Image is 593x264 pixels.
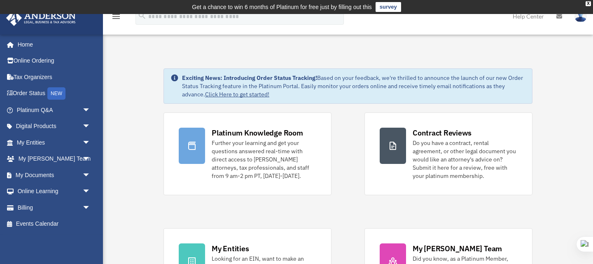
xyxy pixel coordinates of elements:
a: Contract Reviews Do you have a contract, rental agreement, or other legal document you would like... [364,112,532,195]
span: arrow_drop_down [82,134,99,151]
span: arrow_drop_down [82,151,99,168]
a: Tax Organizers [6,69,103,85]
a: menu [111,14,121,21]
i: search [138,11,147,20]
div: Do you have a contract, rental agreement, or other legal document you would like an attorney's ad... [413,139,517,180]
a: Order StatusNEW [6,85,103,102]
i: menu [111,12,121,21]
div: Contract Reviews [413,128,472,138]
a: Events Calendar [6,216,103,232]
a: Online Ordering [6,53,103,69]
div: Get a chance to win 6 months of Platinum for free just by filling out this [192,2,372,12]
a: Home [6,36,99,53]
span: arrow_drop_down [82,102,99,119]
a: Online Learningarrow_drop_down [6,183,103,200]
a: My [PERSON_NAME] Teamarrow_drop_down [6,151,103,167]
div: My [PERSON_NAME] Team [413,243,502,254]
a: My Entitiesarrow_drop_down [6,134,103,151]
div: Based on your feedback, we're thrilled to announce the launch of our new Order Status Tracking fe... [182,74,525,98]
span: arrow_drop_down [82,118,99,135]
a: Platinum Knowledge Room Further your learning and get your questions answered real-time with dire... [163,112,332,195]
div: close [586,1,591,6]
div: Further your learning and get your questions answered real-time with direct access to [PERSON_NAM... [212,139,316,180]
div: My Entities [212,243,249,254]
img: Anderson Advisors Platinum Portal [4,10,78,26]
span: arrow_drop_down [82,183,99,200]
a: My Documentsarrow_drop_down [6,167,103,183]
span: arrow_drop_down [82,167,99,184]
a: Platinum Q&Aarrow_drop_down [6,102,103,118]
a: Billingarrow_drop_down [6,199,103,216]
div: NEW [47,87,65,100]
strong: Exciting News: Introducing Order Status Tracking! [182,74,317,82]
a: Click Here to get started! [205,91,269,98]
div: Platinum Knowledge Room [212,128,303,138]
img: User Pic [574,10,587,22]
a: Digital Productsarrow_drop_down [6,118,103,135]
a: survey [376,2,401,12]
span: arrow_drop_down [82,199,99,216]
